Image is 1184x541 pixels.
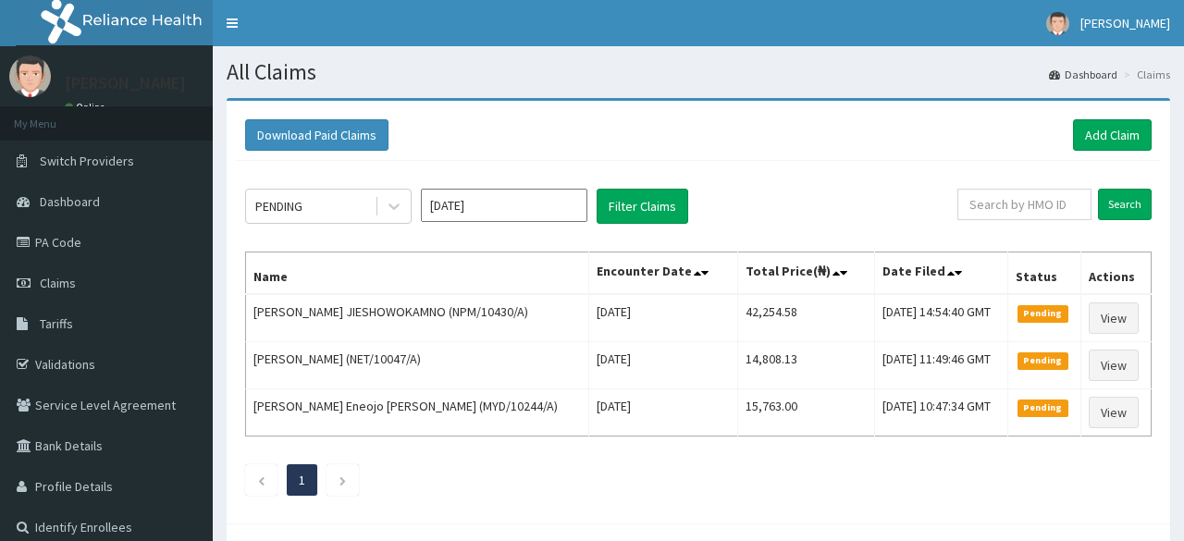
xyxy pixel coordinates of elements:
[40,275,76,291] span: Claims
[255,197,302,215] div: PENDING
[257,472,265,488] a: Previous page
[588,294,737,342] td: [DATE]
[597,189,688,224] button: Filter Claims
[299,472,305,488] a: Page 1 is your current page
[1089,302,1139,334] a: View
[737,389,875,436] td: 15,763.00
[588,342,737,389] td: [DATE]
[246,252,589,295] th: Name
[1080,252,1151,295] th: Actions
[1017,352,1068,369] span: Pending
[957,189,1091,220] input: Search by HMO ID
[737,252,875,295] th: Total Price(₦)
[875,294,1008,342] td: [DATE] 14:54:40 GMT
[246,294,589,342] td: [PERSON_NAME] JIESHOWOKAMNO (NPM/10430/A)
[588,389,737,436] td: [DATE]
[246,342,589,389] td: [PERSON_NAME] (NET/10047/A)
[875,252,1008,295] th: Date Filed
[339,472,347,488] a: Next page
[1046,12,1069,35] img: User Image
[1017,305,1068,322] span: Pending
[1089,397,1139,428] a: View
[1049,67,1117,82] a: Dashboard
[1073,119,1152,151] a: Add Claim
[875,342,1008,389] td: [DATE] 11:49:46 GMT
[227,60,1170,84] h1: All Claims
[1080,15,1170,31] span: [PERSON_NAME]
[246,389,589,436] td: [PERSON_NAME] Eneojo [PERSON_NAME] (MYD/10244/A)
[1089,350,1139,381] a: View
[737,294,875,342] td: 42,254.58
[421,189,587,222] input: Select Month and Year
[1008,252,1081,295] th: Status
[40,315,73,332] span: Tariffs
[588,252,737,295] th: Encounter Date
[9,55,51,97] img: User Image
[40,193,100,210] span: Dashboard
[1119,67,1170,82] li: Claims
[737,342,875,389] td: 14,808.13
[1017,400,1068,416] span: Pending
[40,153,134,169] span: Switch Providers
[1098,189,1152,220] input: Search
[875,389,1008,436] td: [DATE] 10:47:34 GMT
[65,75,186,92] p: [PERSON_NAME]
[245,119,388,151] button: Download Paid Claims
[65,101,109,114] a: Online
